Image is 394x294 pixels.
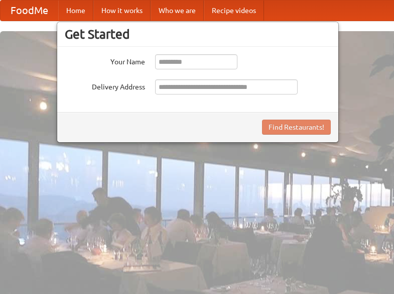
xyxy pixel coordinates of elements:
[93,1,151,21] a: How it works
[1,1,58,21] a: FoodMe
[262,120,331,135] button: Find Restaurants!
[204,1,264,21] a: Recipe videos
[65,79,145,92] label: Delivery Address
[151,1,204,21] a: Who we are
[58,1,93,21] a: Home
[65,27,331,42] h3: Get Started
[65,54,145,67] label: Your Name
